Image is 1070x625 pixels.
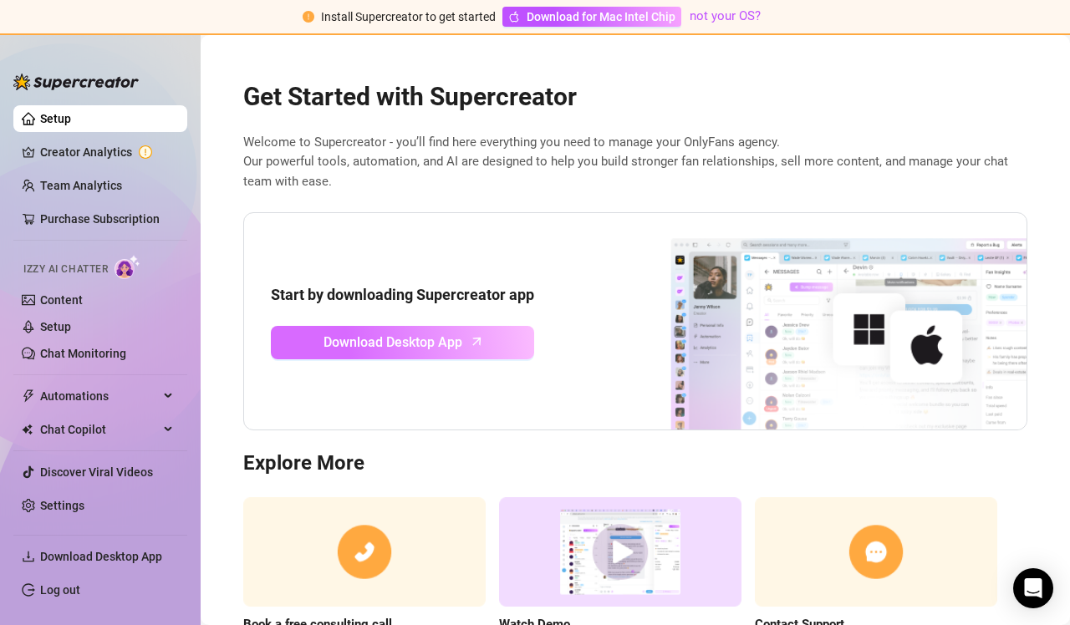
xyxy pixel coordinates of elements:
span: apple [508,11,520,23]
span: Install Supercreator to get started [321,10,496,23]
a: Discover Viral Videos [40,465,153,479]
a: Setup [40,320,71,333]
a: Download Desktop Apparrow-up [271,326,534,359]
span: Download Desktop App [40,550,162,563]
span: Automations [40,383,159,409]
a: Content [40,293,83,307]
div: Open Intercom Messenger [1013,568,1053,608]
img: AI Chatter [115,255,140,279]
h3: Explore More [243,450,1027,477]
img: logo-BBDzfeDw.svg [13,74,139,90]
img: contact support [755,497,997,607]
strong: Start by downloading Supercreator app [271,286,534,303]
img: consulting call [243,497,486,607]
a: Setup [40,112,71,125]
span: Chat Copilot [40,416,159,443]
span: Download Desktop App [324,332,462,353]
span: arrow-up [467,332,487,351]
a: Settings [40,499,84,512]
a: Team Analytics [40,179,122,192]
a: not your OS? [690,8,761,23]
a: Log out [40,583,80,597]
span: thunderbolt [22,389,35,403]
span: Download for Mac Intel Chip [527,8,675,26]
h2: Get Started with Supercreator [243,81,1027,113]
img: download app [609,213,1027,430]
img: supercreator demo [499,497,741,607]
span: exclamation-circle [303,11,314,23]
span: download [22,550,35,563]
span: Izzy AI Chatter [23,262,108,277]
a: Purchase Subscription [40,206,174,232]
span: Welcome to Supercreator - you’ll find here everything you need to manage your OnlyFans agency. Ou... [243,133,1027,192]
a: Download for Mac Intel Chip [502,7,681,27]
img: Chat Copilot [22,424,33,435]
a: Creator Analytics exclamation-circle [40,139,174,165]
a: Chat Monitoring [40,347,126,360]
